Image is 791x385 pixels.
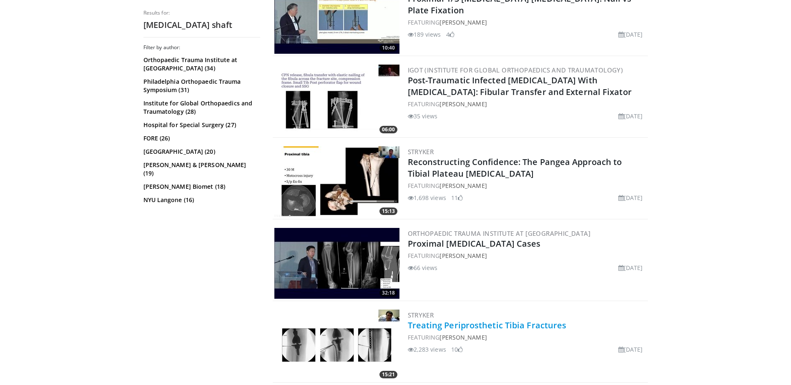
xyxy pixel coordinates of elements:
div: FEATURING [408,251,646,260]
span: 32:18 [379,289,397,297]
a: [PERSON_NAME] [439,252,487,260]
a: IGOT (Institute for Global Orthopaedics and Traumatology) [408,66,623,74]
img: 8470a241-c86e-4ed9-872b-34b130b63566.300x170_q85_crop-smart_upscale.jpg [274,146,399,217]
a: Orthopaedic Trauma Institute at [GEOGRAPHIC_DATA] [408,229,591,237]
li: 4 [446,30,455,39]
div: FEATURING [408,333,646,342]
div: FEATURING [408,18,646,27]
span: 15:13 [379,207,397,215]
a: 32:18 [274,228,399,299]
li: [DATE] [618,30,643,39]
li: [DATE] [618,263,643,272]
li: [DATE] [618,193,643,202]
span: 10:40 [379,44,397,52]
div: FEATURING [408,181,646,190]
li: 66 views [408,263,438,272]
img: a47aa2c9-d6ac-4f8d-92b3-a35a58e887d5.300x170_q85_crop-smart_upscale.jpg [274,65,399,135]
img: c1ecec04-4a82-4a0a-9266-ba8f660962fc.300x170_q85_crop-smart_upscale.jpg [274,228,399,299]
li: 35 views [408,112,438,120]
li: [DATE] [618,345,643,354]
a: Institute for Global Orthopaedics and Traumatology (28) [143,99,258,116]
a: [PERSON_NAME] & [PERSON_NAME] (19) [143,161,258,177]
a: [PERSON_NAME] [439,182,487,190]
li: 189 views [408,30,441,39]
img: 1aa7ce03-a29e-4220-923d-1b96650c6b94.300x170_q85_crop-smart_upscale.jpg [274,310,399,380]
h3: Filter by author: [143,44,260,51]
span: 06:00 [379,126,397,133]
a: 15:21 [274,310,399,380]
a: Philadelphia Orthopaedic Trauma Symposium (31) [143,77,258,94]
li: [DATE] [618,112,643,120]
div: FEATURING [408,100,646,108]
li: 1,698 views [408,193,446,202]
a: [PERSON_NAME] [439,18,487,26]
a: Stryker [408,311,434,319]
a: Treating Periprosthetic Tibia Fractures [408,320,567,331]
a: [GEOGRAPHIC_DATA] (20) [143,147,258,156]
a: [PERSON_NAME] [439,100,487,108]
a: FORE (26) [143,134,258,142]
p: Results for: [143,10,260,16]
a: [PERSON_NAME] [439,333,487,341]
span: 15:21 [379,371,397,378]
li: 2,283 views [408,345,446,354]
a: 06:00 [274,65,399,135]
a: Orthopaedic Trauma Institute at [GEOGRAPHIC_DATA] (34) [143,56,258,72]
a: 15:13 [274,146,399,217]
a: Hospital for Special Surgery (27) [143,121,258,129]
a: Reconstructing Confidence: The Pangea Approach to Tibial Plateau [MEDICAL_DATA] [408,156,622,179]
a: [PERSON_NAME] Biomet (18) [143,182,258,191]
a: Post-Traumatic Infected [MEDICAL_DATA] With [MEDICAL_DATA]: Fibular Transfer and External Fixator [408,75,632,97]
a: NYU Langone (16) [143,196,258,204]
h2: [MEDICAL_DATA] shaft [143,20,260,30]
li: 11 [451,193,463,202]
a: Proximal [MEDICAL_DATA] Cases [408,238,541,249]
a: Stryker [408,147,434,156]
li: 10 [451,345,463,354]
